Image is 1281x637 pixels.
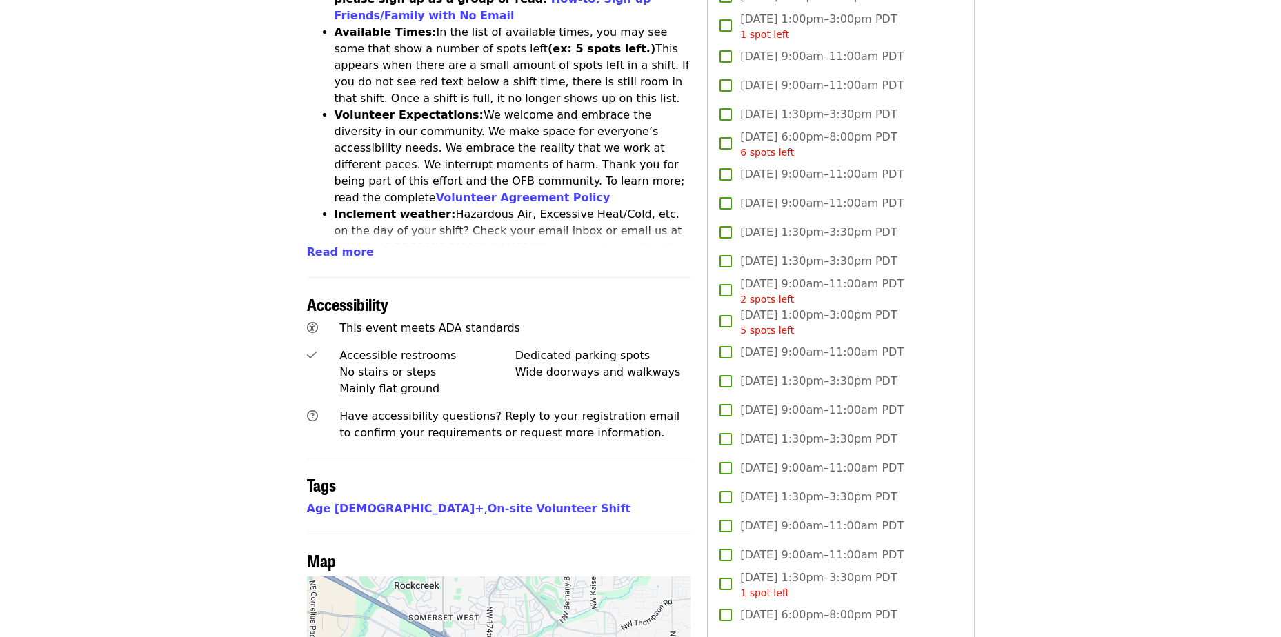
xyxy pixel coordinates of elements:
[307,244,374,261] button: Read more
[740,460,904,476] span: [DATE] 9:00am–11:00am PDT
[740,307,897,338] span: [DATE] 1:00pm–3:00pm PDT
[740,344,904,361] span: [DATE] 9:00am–11:00am PDT
[740,276,904,307] span: [DATE] 9:00am–11:00am PDT
[740,106,897,123] span: [DATE] 1:30pm–3:30pm PDT
[740,373,897,390] span: [DATE] 1:30pm–3:30pm PDT
[740,431,897,447] span: [DATE] 1:30pm–3:30pm PDT
[740,253,897,270] span: [DATE] 1:30pm–3:30pm PDT
[335,208,456,221] strong: Inclement weather:
[307,502,484,515] a: Age [DEMOGRAPHIC_DATA]+
[740,489,897,505] span: [DATE] 1:30pm–3:30pm PDT
[740,518,904,534] span: [DATE] 9:00am–11:00am PDT
[307,502,488,515] span: ,
[740,587,789,598] span: 1 spot left
[740,547,904,563] span: [DATE] 9:00am–11:00am PDT
[335,108,484,121] strong: Volunteer Expectations:
[436,191,610,204] a: Volunteer Agreement Policy
[740,607,897,623] span: [DATE] 6:00pm–8:00pm PDT
[335,107,691,206] li: We welcome and embrace the diversity in our community. We make space for everyone’s accessibility...
[740,294,794,305] span: 2 spots left
[740,77,904,94] span: [DATE] 9:00am–11:00am PDT
[740,166,904,183] span: [DATE] 9:00am–11:00am PDT
[740,29,789,40] span: 1 spot left
[740,129,897,160] span: [DATE] 6:00pm–8:00pm PDT
[548,42,655,55] strong: (ex: 5 spots left.)
[515,347,691,364] div: Dedicated parking spots
[740,11,897,42] span: [DATE] 1:00pm–3:00pm PDT
[740,48,904,65] span: [DATE] 9:00am–11:00am PDT
[335,24,691,107] li: In the list of available times, you may see some that show a number of spots left This appears wh...
[740,569,897,600] span: [DATE] 1:30pm–3:30pm PDT
[307,472,336,496] span: Tags
[307,321,318,334] i: universal-access icon
[488,502,630,515] a: On-site Volunteer Shift
[335,206,691,289] li: Hazardous Air, Excessive Heat/Cold, etc. on the day of your shift? Check your email inbox or emai...
[740,147,794,158] span: 6 spots left
[740,224,897,241] span: [DATE] 1:30pm–3:30pm PDT
[339,381,515,397] div: Mainly flat ground
[307,292,388,316] span: Accessibility
[740,195,904,212] span: [DATE] 9:00am–11:00am PDT
[307,349,317,362] i: check icon
[339,410,679,439] span: Have accessibility questions? Reply to your registration email to confirm your requirements or re...
[339,347,515,364] div: Accessible restrooms
[339,321,520,334] span: This event meets ADA standards
[307,548,336,572] span: Map
[335,26,437,39] strong: Available Times:
[515,364,691,381] div: Wide doorways and walkways
[740,402,904,418] span: [DATE] 9:00am–11:00am PDT
[307,245,374,259] span: Read more
[339,364,515,381] div: No stairs or steps
[740,325,794,336] span: 5 spots left
[307,410,318,423] i: question-circle icon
